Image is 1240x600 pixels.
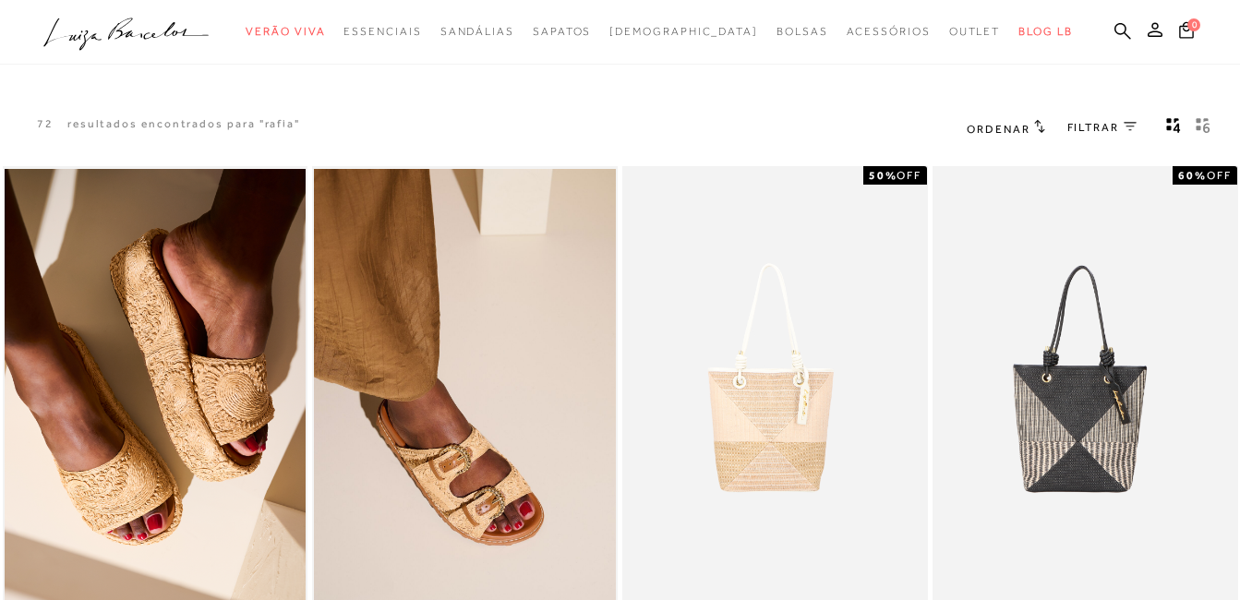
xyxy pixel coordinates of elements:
[67,116,300,132] : resultados encontrados para "rafia"
[869,169,897,182] strong: 50%
[246,15,325,49] a: categoryNavScreenReaderText
[897,169,921,182] span: OFF
[609,15,758,49] a: noSubCategoriesText
[533,25,591,38] span: Sapatos
[343,25,421,38] span: Essenciais
[246,25,325,38] span: Verão Viva
[1018,15,1072,49] a: BLOG LB
[343,15,421,49] a: categoryNavScreenReaderText
[847,15,931,49] a: categoryNavScreenReaderText
[949,25,1001,38] span: Outlet
[967,123,1029,136] span: Ordenar
[440,25,514,38] span: Sandálias
[847,25,931,38] span: Acessórios
[533,15,591,49] a: categoryNavScreenReaderText
[1161,116,1186,140] button: Mostrar 4 produtos por linha
[949,15,1001,49] a: categoryNavScreenReaderText
[777,25,828,38] span: Bolsas
[1190,116,1216,140] button: gridText6Desc
[1067,120,1119,136] span: FILTRAR
[440,15,514,49] a: categoryNavScreenReaderText
[1174,20,1199,45] button: 0
[1018,25,1072,38] span: BLOG LB
[1178,169,1207,182] strong: 60%
[777,15,828,49] a: categoryNavScreenReaderText
[1187,18,1200,31] span: 0
[37,116,54,132] p: 72
[1207,169,1232,182] span: OFF
[609,25,758,38] span: [DEMOGRAPHIC_DATA]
